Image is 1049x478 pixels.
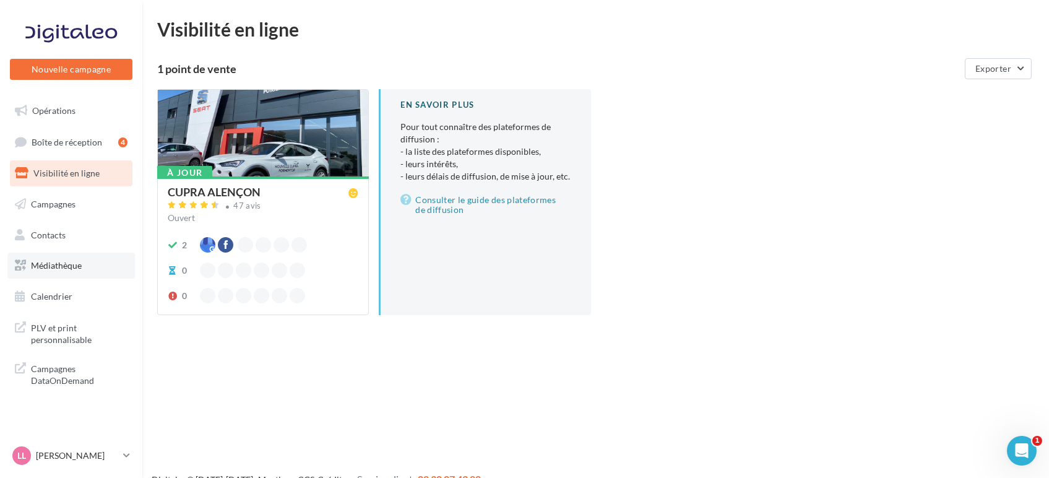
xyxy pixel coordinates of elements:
[32,136,102,147] span: Boîte de réception
[157,63,960,74] div: 1 point de vente
[1032,436,1042,446] span: 1
[7,160,135,186] a: Visibilité en ligne
[33,168,100,178] span: Visibilité en ligne
[168,186,261,198] div: CUPRA ALENÇON
[1007,436,1037,466] iframe: Intercom live chat
[965,58,1032,79] button: Exporter
[7,129,135,155] a: Boîte de réception4
[10,444,132,467] a: LL [PERSON_NAME]
[31,291,72,302] span: Calendrier
[7,222,135,248] a: Contacts
[400,170,571,183] li: - leurs délais de diffusion, de mise à jour, etc.
[400,121,571,183] p: Pour tout connaître des plateformes de diffusion :
[7,191,135,217] a: Campagnes
[17,450,26,462] span: LL
[10,59,132,80] button: Nouvelle campagne
[31,360,127,387] span: Campagnes DataOnDemand
[157,166,212,180] div: À jour
[400,193,571,217] a: Consulter le guide des plateformes de diffusion
[31,319,127,346] span: PLV et print personnalisable
[975,63,1011,74] span: Exporter
[157,20,1034,38] div: Visibilité en ligne
[400,158,571,170] li: - leurs intérêts,
[182,264,187,277] div: 0
[400,146,571,158] li: - la liste des plateformes disponibles,
[32,105,76,116] span: Opérations
[31,199,76,209] span: Campagnes
[182,290,187,302] div: 0
[400,99,571,111] div: En savoir plus
[7,284,135,310] a: Calendrier
[168,199,358,214] a: 47 avis
[7,315,135,351] a: PLV et print personnalisable
[7,98,135,124] a: Opérations
[7,355,135,392] a: Campagnes DataOnDemand
[31,260,82,271] span: Médiathèque
[36,450,118,462] p: [PERSON_NAME]
[182,239,187,251] div: 2
[168,212,195,223] span: Ouvert
[118,137,127,147] div: 4
[7,253,135,279] a: Médiathèque
[234,202,261,210] div: 47 avis
[31,229,66,240] span: Contacts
